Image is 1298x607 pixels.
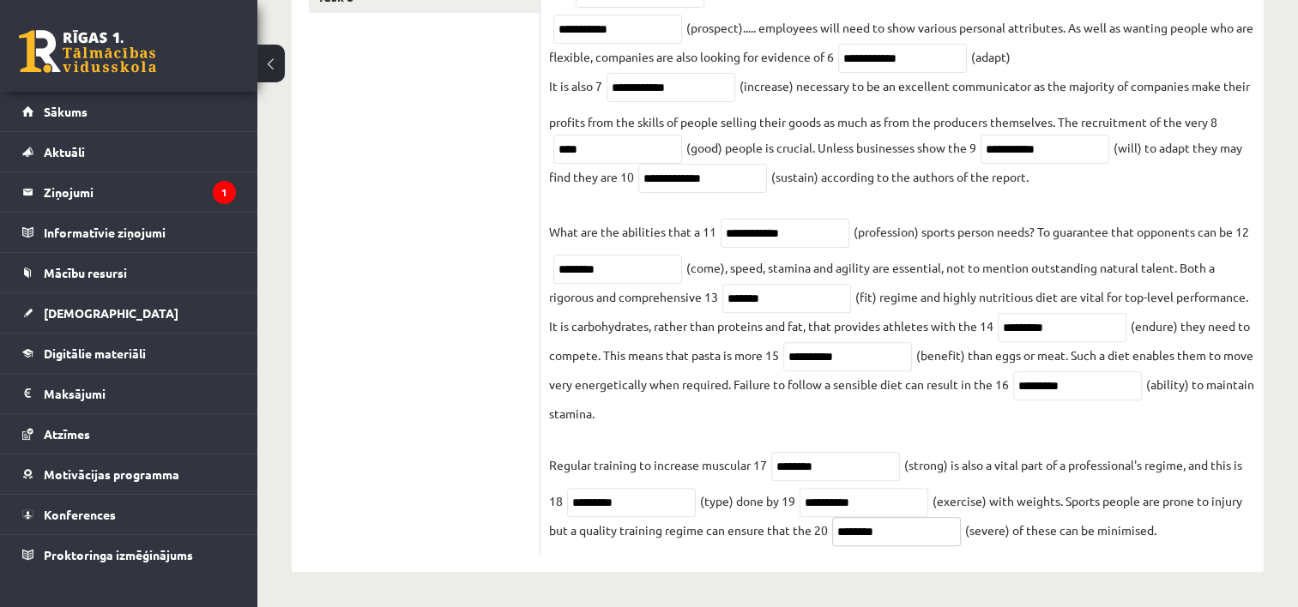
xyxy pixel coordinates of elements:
a: Maksājumi [22,374,236,413]
p: Regular training to increase muscular 17 [549,426,767,478]
a: Proktoringa izmēģinājums [22,535,236,574]
a: Sākums [22,92,236,131]
i: 1 [213,181,236,204]
a: Rīgas 1. Tālmācības vidusskola [19,30,156,73]
span: Konferences [44,507,116,522]
p: It is also 7 [549,73,602,99]
a: Ziņojumi1 [22,172,236,212]
a: Konferences [22,495,236,534]
a: Informatīvie ziņojumi [22,213,236,252]
legend: Maksājumi [44,374,236,413]
span: Sākums [44,104,88,119]
a: Mācību resursi [22,253,236,292]
a: [DEMOGRAPHIC_DATA] [22,293,236,333]
span: Mācību resursi [44,265,127,280]
legend: Informatīvie ziņojumi [44,213,236,252]
a: Digitālie materiāli [22,334,236,373]
span: Motivācijas programma [44,466,179,482]
span: Atzīmes [44,426,90,442]
span: Proktoringa izmēģinājums [44,547,193,562]
a: Motivācijas programma [22,454,236,494]
span: Aktuāli [44,144,85,159]
a: Aktuāli [22,132,236,171]
a: Atzīmes [22,414,236,454]
span: [DEMOGRAPHIC_DATA] [44,305,178,321]
p: What are the abilities that a 11 [549,193,716,244]
span: Digitālie materiāli [44,346,146,361]
legend: Ziņojumi [44,172,236,212]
